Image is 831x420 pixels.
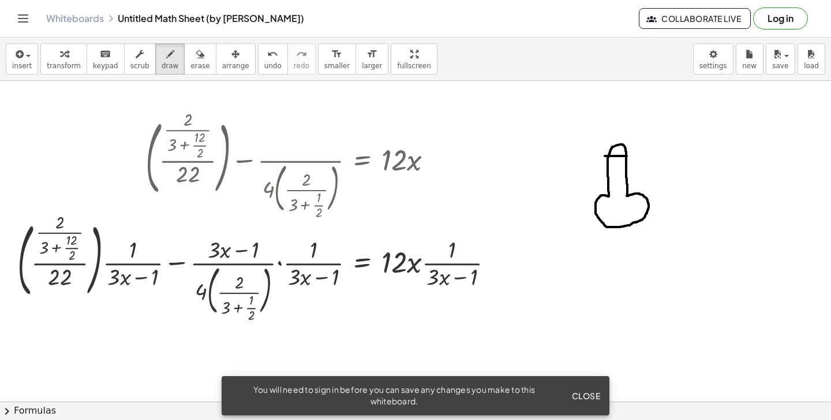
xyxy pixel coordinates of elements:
a: Whiteboards [46,13,104,24]
button: transform [40,43,87,75]
span: erase [190,62,209,70]
button: redoredo [287,43,316,75]
div: You will need to sign in before you can save any changes you make to this whiteboard. [231,384,557,407]
button: draw [155,43,185,75]
span: settings [699,62,727,70]
span: transform [47,62,81,70]
button: format_sizelarger [355,43,388,75]
button: load [798,43,825,75]
i: keyboard [100,47,111,61]
button: Toggle navigation [14,9,32,28]
button: arrange [216,43,256,75]
button: keyboardkeypad [87,43,125,75]
button: Close [567,385,605,406]
span: keypad [93,62,118,70]
i: undo [267,47,278,61]
button: undoundo [258,43,288,75]
button: scrub [124,43,156,75]
span: larger [362,62,382,70]
span: draw [162,62,179,70]
button: Log in [753,8,808,29]
span: arrange [222,62,249,70]
button: save [766,43,795,75]
span: smaller [324,62,350,70]
span: load [804,62,819,70]
span: scrub [130,62,149,70]
span: save [772,62,788,70]
button: Collaborate Live [639,8,751,29]
i: format_size [366,47,377,61]
i: format_size [331,47,342,61]
span: insert [12,62,32,70]
button: settings [693,43,733,75]
span: redo [294,62,309,70]
span: Close [571,391,600,401]
button: new [736,43,763,75]
span: undo [264,62,282,70]
button: fullscreen [391,43,437,75]
button: erase [184,43,216,75]
span: new [742,62,757,70]
button: insert [6,43,38,75]
button: format_sizesmaller [318,43,356,75]
i: redo [296,47,307,61]
span: fullscreen [397,62,431,70]
span: Collaborate Live [649,13,741,24]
